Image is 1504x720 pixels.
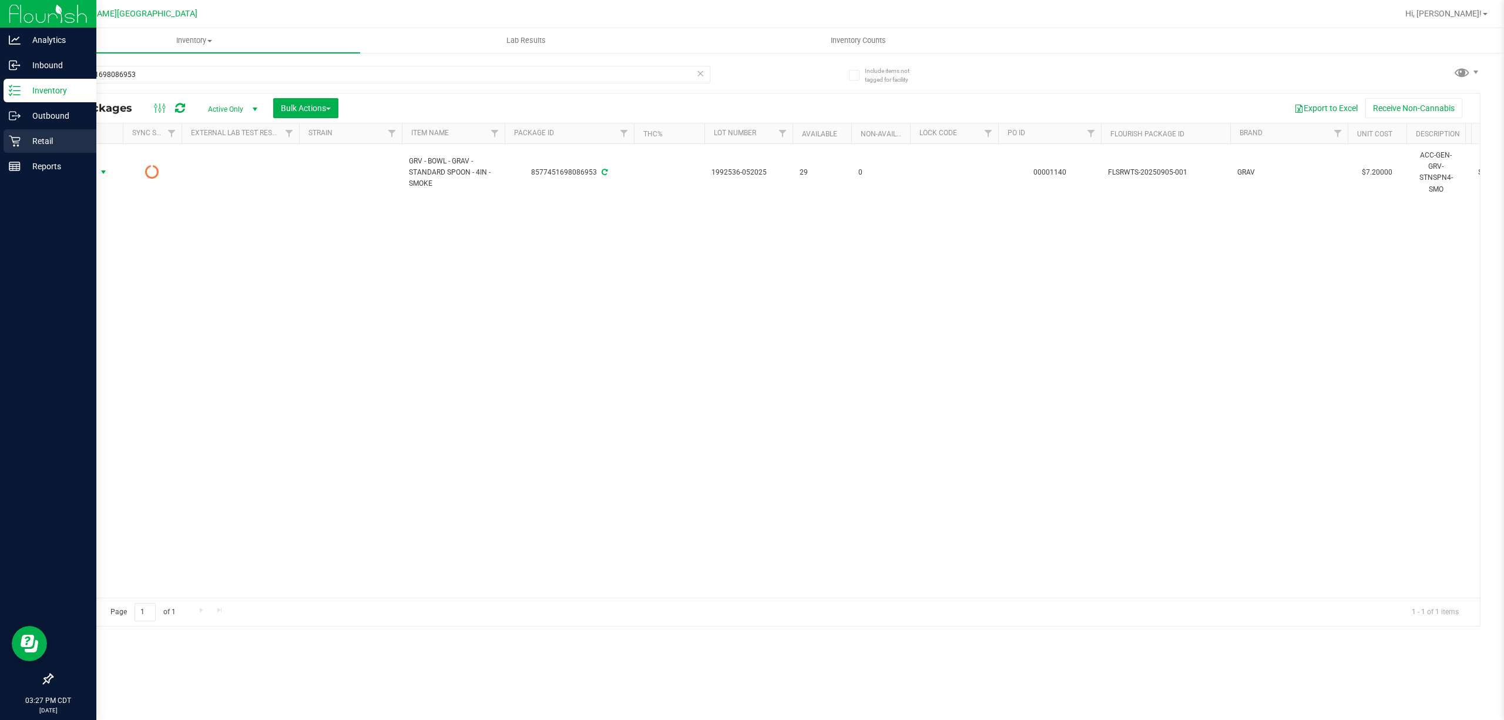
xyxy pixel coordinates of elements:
a: Strain [308,129,333,137]
div: ACC-GEN-GRV-STNSPN4-SMO [1414,149,1458,196]
button: Export to Excel [1287,98,1365,118]
p: Retail [21,134,91,148]
p: [DATE] [5,706,91,715]
inline-svg: Analytics [9,34,21,46]
input: Search Package ID, Item Name, SKU, Lot or Part Number... [52,66,710,83]
span: 1 - 1 of 1 items [1402,603,1468,621]
p: Analytics [21,33,91,47]
a: Filter [979,123,998,143]
a: Filter [280,123,299,143]
span: Inventory Counts [815,35,902,46]
a: Lab Results [360,28,692,53]
a: Item Name [411,129,449,137]
span: Hi, [PERSON_NAME]! [1405,9,1482,18]
p: Inventory [21,83,91,98]
a: 00001140 [1033,168,1066,176]
a: PO ID [1008,129,1025,137]
span: 1992536-052025 [711,167,785,178]
a: Available [802,130,837,138]
button: Receive Non-Cannabis [1365,98,1462,118]
inline-svg: Inbound [9,59,21,71]
span: select [96,164,111,180]
p: 03:27 PM CDT [5,695,91,706]
span: Page of 1 [100,603,185,621]
a: Inventory [28,28,360,53]
a: THC% [643,130,663,138]
a: Flourish Package ID [1110,130,1184,138]
span: GRV - BOWL - GRAV - STANDARD SPOON - 4IN - SMOKE [409,156,498,190]
a: Lot Number [714,129,756,137]
a: Lock Code [919,129,957,137]
a: Package ID [514,129,554,137]
a: Non-Available [861,130,913,138]
span: 29 [800,167,844,178]
inline-svg: Retail [9,135,21,147]
a: Filter [1082,123,1101,143]
a: Filter [1328,123,1348,143]
inline-svg: Outbound [9,110,21,122]
span: Ft [PERSON_NAME][GEOGRAPHIC_DATA] [42,9,197,19]
a: Filter [382,123,402,143]
p: Outbound [21,109,91,123]
a: Filter [615,123,634,143]
a: Description [1416,130,1460,138]
a: Inventory Counts [692,28,1024,53]
span: FLSRWTS-20250905-001 [1108,167,1223,178]
span: Inventory [28,35,360,46]
a: Unit Cost [1357,130,1392,138]
span: Bulk Actions [281,103,331,113]
a: Filter [162,123,182,143]
td: $7.20000 [1348,144,1406,201]
span: Clear [696,66,704,81]
div: 8577451698086953 [503,167,636,178]
a: Filter [773,123,793,143]
input: 1 [135,603,156,621]
span: Include items not tagged for facility [865,66,924,84]
span: 0 [858,167,903,178]
span: Sync from Compliance System [600,168,607,176]
button: Bulk Actions [273,98,338,118]
inline-svg: Inventory [9,85,21,96]
a: Brand [1240,129,1263,137]
a: Filter [485,123,505,143]
a: Sync Status [132,129,177,137]
inline-svg: Reports [9,160,21,172]
span: All Packages [61,102,144,115]
p: Reports [21,159,91,173]
span: GRAV [1237,167,1341,178]
a: External Lab Test Result [191,129,283,137]
p: Inbound [21,58,91,72]
span: Lab Results [491,35,562,46]
iframe: Resource center [12,626,47,661]
span: Pending Sync [145,164,159,180]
